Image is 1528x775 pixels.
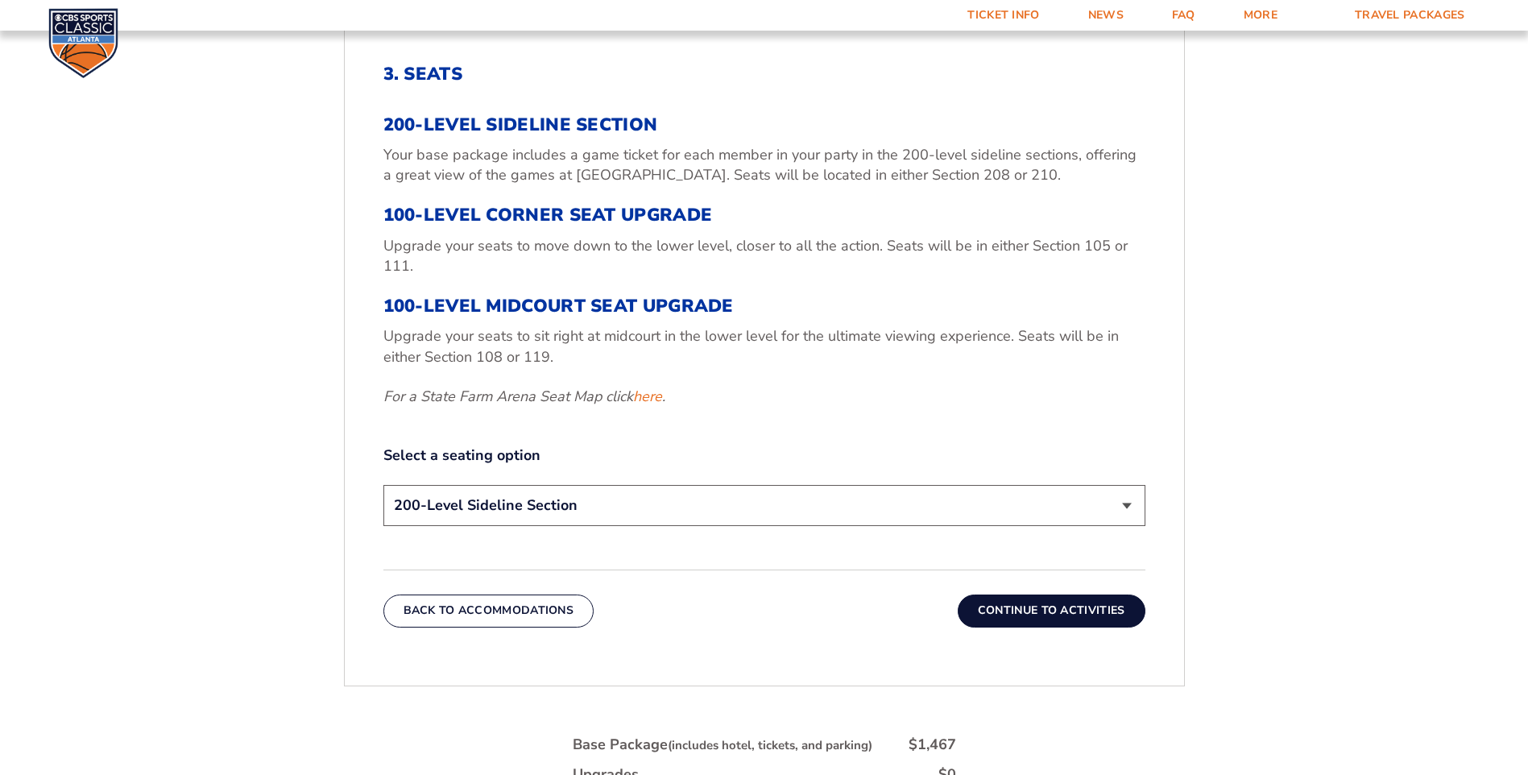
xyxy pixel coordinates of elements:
em: For a State Farm Arena Seat Map click . [383,387,665,406]
h3: 100-Level Midcourt Seat Upgrade [383,296,1145,317]
button: Back To Accommodations [383,595,594,627]
button: Continue To Activities [958,595,1145,627]
div: Base Package [573,735,872,755]
h2: 3. Seats [383,64,1145,85]
a: here [633,387,662,407]
p: Your base package includes a game ticket for each member in your party in the 200-level sideline ... [383,145,1145,185]
p: Upgrade your seats to sit right at midcourt in the lower level for the ultimate viewing experienc... [383,326,1145,367]
label: Select a seating option [383,446,1145,466]
div: $1,467 [909,735,956,755]
h3: 200-Level Sideline Section [383,114,1145,135]
h3: 100-Level Corner Seat Upgrade [383,205,1145,226]
img: CBS Sports Classic [48,8,118,78]
p: Upgrade your seats to move down to the lower level, closer to all the action. Seats will be in ei... [383,236,1145,276]
small: (includes hotel, tickets, and parking) [668,737,872,753]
